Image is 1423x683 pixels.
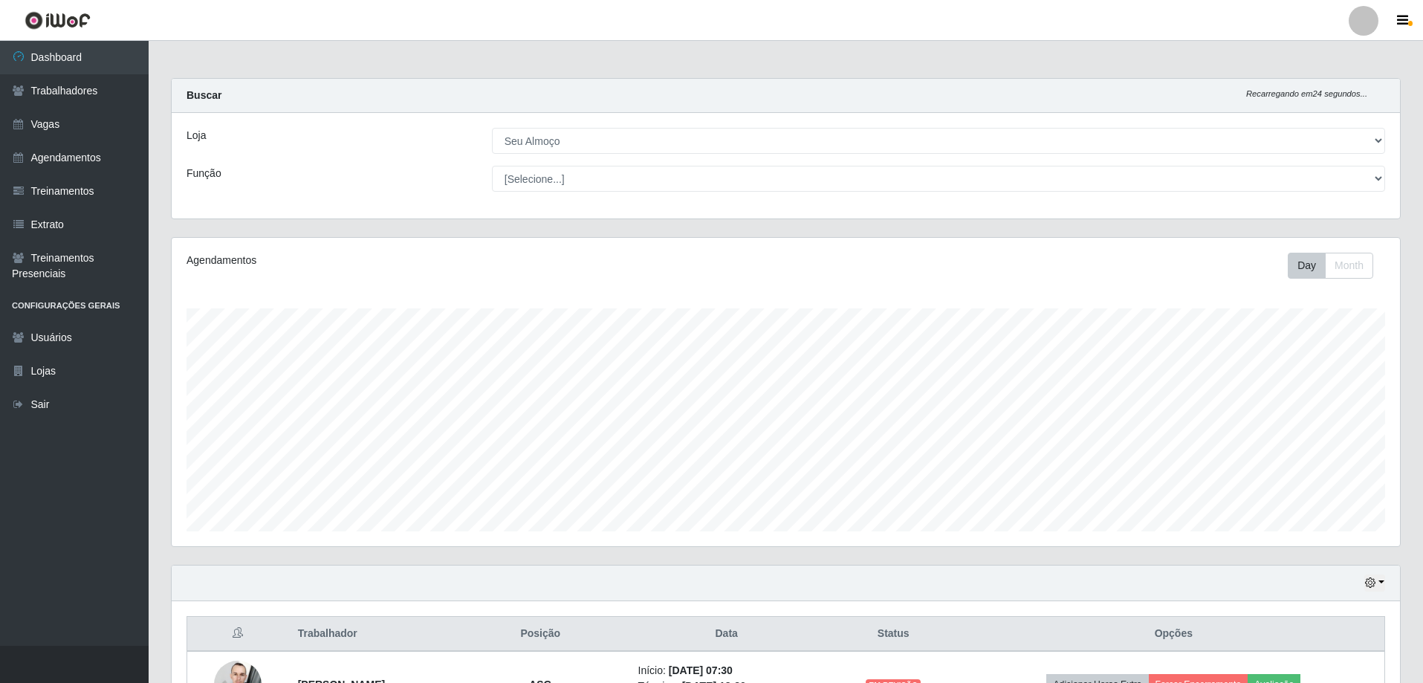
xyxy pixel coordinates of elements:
th: Trabalhador [289,617,452,652]
button: Month [1325,253,1373,279]
th: Status [824,617,963,652]
img: CoreUI Logo [25,11,91,30]
div: First group [1288,253,1373,279]
i: Recarregando em 24 segundos... [1246,89,1367,98]
label: Função [187,166,221,181]
th: Posição [452,617,629,652]
button: Day [1288,253,1326,279]
label: Loja [187,128,206,143]
div: Agendamentos [187,253,673,268]
th: Data [629,617,824,652]
th: Opções [963,617,1385,652]
strong: Buscar [187,89,221,101]
time: [DATE] 07:30 [669,664,733,676]
li: Início: [638,663,815,679]
div: Toolbar with button groups [1288,253,1385,279]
